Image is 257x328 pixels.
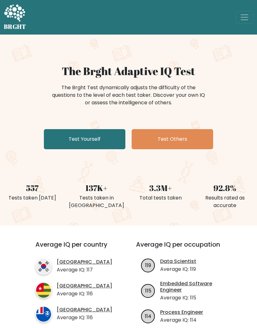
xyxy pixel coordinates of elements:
h3: Average IQ per country [35,241,113,256]
a: Test Others [132,129,213,149]
p: Average IQ: 117 [57,266,112,274]
a: Data Scientist [160,258,196,265]
div: 557 [4,182,60,194]
a: [GEOGRAPHIC_DATA] [57,283,112,289]
div: 137K+ [68,182,125,194]
img: country [35,258,52,275]
h3: Average IQ per occupation [136,241,229,256]
p: Average IQ: 114 [160,316,203,324]
text: 115 [145,287,151,294]
h5: BRGHT [4,23,26,30]
a: [GEOGRAPHIC_DATA] [57,307,112,313]
h1: The Brght Adaptive IQ Test [4,65,253,78]
div: Tests taken [DATE] [4,194,60,202]
div: Tests taken in [GEOGRAPHIC_DATA] [68,194,125,209]
div: The Brght Test dynamically adjusts the difficulty of the questions to the level of each test take... [50,84,207,107]
div: 92.8% [197,182,253,194]
a: [GEOGRAPHIC_DATA] [57,259,112,265]
a: Embedded Software Engineer [160,281,229,294]
text: 114 [145,313,151,320]
img: country [35,306,52,322]
a: BRGHT [4,3,26,32]
div: Results rated as accurate [197,194,253,209]
button: Toggle navigation [236,11,253,24]
img: country [35,282,52,298]
p: Average IQ: 116 [57,314,112,321]
div: Total tests taken [132,194,189,202]
div: 3.3M+ [132,182,189,194]
p: Average IQ: 119 [160,265,196,273]
p: Average IQ: 116 [57,290,112,298]
a: Test Yourself [44,129,125,149]
p: Average IQ: 115 [160,294,229,302]
a: Process Engineer [160,309,203,316]
text: 119 [145,262,151,269]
